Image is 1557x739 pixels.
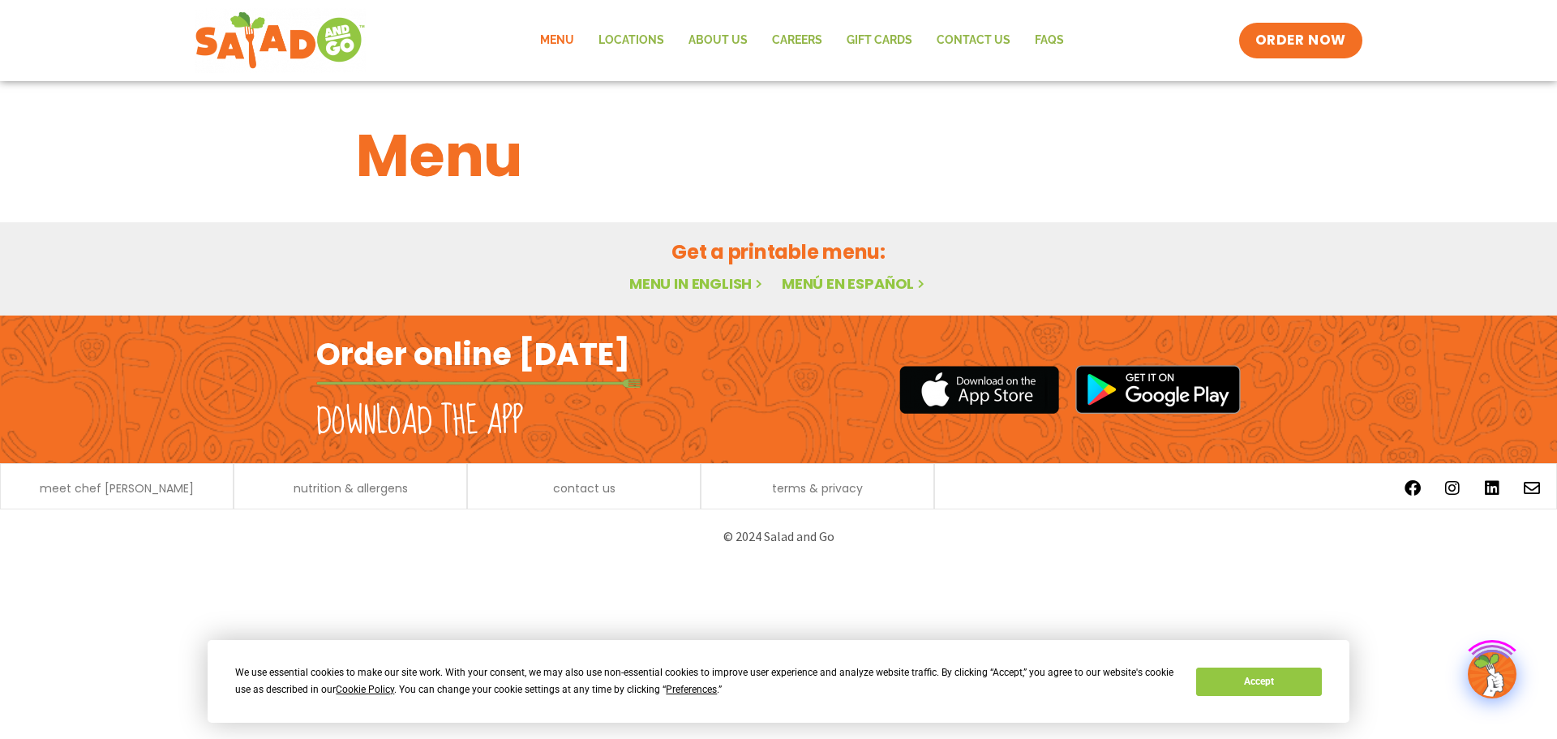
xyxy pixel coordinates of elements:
img: google_play [1075,365,1241,414]
div: We use essential cookies to make our site work. With your consent, we may also use non-essential ... [235,664,1177,698]
a: Menu [528,22,586,59]
a: Menú en español [782,273,928,294]
a: terms & privacy [772,483,863,494]
img: new-SAG-logo-768×292 [195,8,366,73]
a: nutrition & allergens [294,483,408,494]
a: FAQs [1023,22,1076,59]
p: © 2024 Salad and Go [324,526,1233,548]
img: appstore [899,363,1059,416]
a: GIFT CARDS [834,22,924,59]
div: Cookie Consent Prompt [208,640,1349,723]
h2: Download the app [316,399,523,445]
a: Contact Us [924,22,1023,59]
a: ORDER NOW [1239,23,1362,58]
a: contact us [553,483,616,494]
a: meet chef [PERSON_NAME] [40,483,194,494]
span: Preferences [666,684,717,695]
h2: Get a printable menu: [356,238,1201,266]
span: ORDER NOW [1255,31,1346,50]
a: Careers [760,22,834,59]
a: About Us [676,22,760,59]
h1: Menu [356,112,1201,200]
img: fork [316,379,641,388]
button: Accept [1196,668,1321,696]
a: Menu in English [629,273,766,294]
a: Locations [586,22,676,59]
nav: Menu [528,22,1076,59]
span: Cookie Policy [336,684,394,695]
h2: Order online [DATE] [316,334,630,374]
